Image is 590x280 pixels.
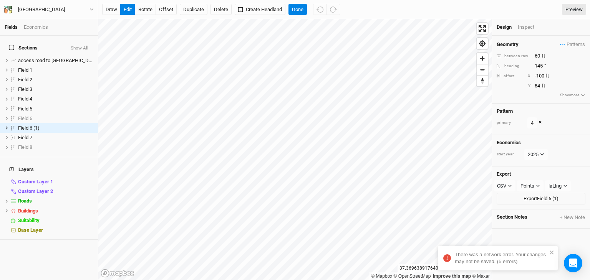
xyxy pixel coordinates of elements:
[497,140,585,146] h4: Economics
[477,76,488,86] span: Reset bearing to north
[504,83,530,89] div: Y
[18,135,32,140] span: Field 7
[18,6,65,13] div: [GEOGRAPHIC_DATA]
[98,19,492,280] canvas: Map
[531,119,534,127] div: 4
[518,24,545,31] div: Inspect
[398,264,492,272] div: 37.36963891764064 , -76.95245046420726
[564,254,582,272] div: Open Intercom Messenger
[560,92,585,99] button: Showmore
[18,217,40,223] span: Suitability
[101,269,134,278] a: Mapbox logo
[560,40,585,49] button: Patterns
[497,171,585,177] h4: Export
[18,227,93,233] div: Base Layer
[497,24,512,31] div: Design
[497,214,527,221] span: Section Notes
[18,86,32,92] span: Field 3
[18,135,93,141] div: Field 7
[560,41,585,48] span: Patterns
[455,251,547,265] div: There was a network error. Your changes may not be saved. (5 errors)
[120,4,135,15] button: edit
[18,179,53,184] span: Custom Layer 1
[24,24,48,31] div: Economics
[433,273,471,279] a: Improve this map
[18,208,93,214] div: Buildings
[520,182,534,190] div: Points
[18,96,93,102] div: Field 4
[545,180,571,192] button: lat,lng
[210,4,232,15] button: Delete
[517,180,544,192] button: Points
[539,119,542,127] button: ×
[494,180,515,192] button: CSV
[18,227,43,233] span: Base Layer
[18,58,98,63] span: access road to [GEOGRAPHIC_DATA]
[18,144,93,150] div: Field 8
[313,4,327,15] button: Undo (^z)
[549,249,555,256] button: close
[326,4,340,15] button: Redo (^Z)
[497,63,530,69] div: heading
[477,38,488,49] button: Find my location
[18,77,32,82] span: Field 2
[18,188,53,194] span: Custom Layer 2
[18,198,32,204] span: Roads
[497,108,585,114] h4: Pattern
[18,77,93,83] div: Field 2
[549,182,562,190] div: lat,lng
[70,46,89,51] button: Show All
[18,179,93,185] div: Custom Layer 1
[5,162,93,177] h4: Layers
[18,198,93,204] div: Roads
[180,4,207,15] button: Duplicate
[528,73,530,79] div: X
[5,24,18,30] a: Fields
[18,115,93,122] div: Field 6
[477,23,488,34] button: Enter fullscreen
[504,73,514,79] div: offset
[18,217,93,224] div: Suitability
[497,53,530,59] div: between row
[527,117,537,129] button: 4
[102,4,121,15] button: draw
[18,125,40,131] span: Field 6 (1)
[18,115,32,121] span: Field 6
[288,4,307,15] button: Done
[18,106,93,112] div: Field 5
[472,273,490,279] a: Maxar
[18,106,32,112] span: Field 5
[18,188,93,194] div: Custom Layer 2
[4,5,94,14] button: [GEOGRAPHIC_DATA]
[394,273,431,279] a: OpenStreetMap
[477,53,488,64] button: Zoom in
[135,4,156,15] button: rotate
[18,96,32,102] span: Field 4
[18,6,65,13] div: Peace Hill Farm
[18,208,38,214] span: Buildings
[497,182,506,190] div: CSV
[9,45,38,51] span: Sections
[497,41,519,48] h4: Geometry
[562,4,586,15] a: Preview
[18,86,93,92] div: Field 3
[18,125,93,131] div: Field 6 (1)
[497,193,585,204] button: ExportField 6 (1)
[477,75,488,86] button: Reset bearing to north
[559,214,585,221] button: + New Note
[235,4,285,15] button: Create Headland
[18,67,93,73] div: Field 1
[18,67,32,73] span: Field 1
[156,4,177,15] button: offset
[497,120,524,126] div: primary
[524,149,548,160] button: 2025
[497,152,524,157] div: start year
[477,64,488,75] button: Zoom out
[371,273,392,279] a: Mapbox
[18,58,93,64] div: access road to pole barn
